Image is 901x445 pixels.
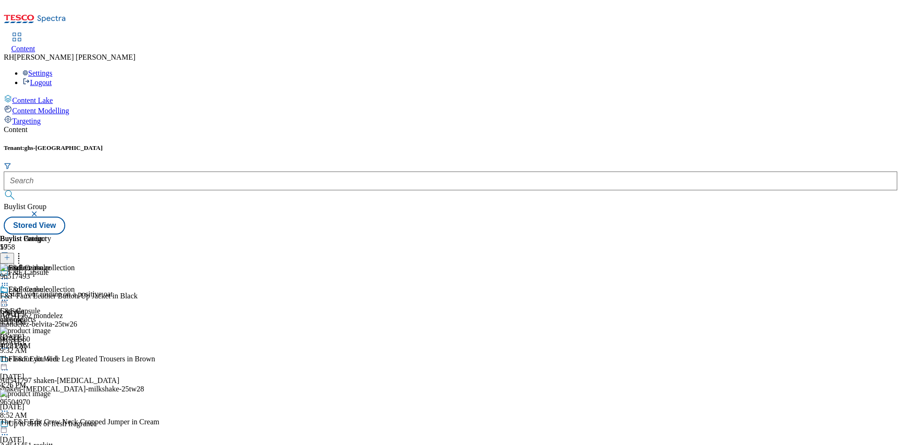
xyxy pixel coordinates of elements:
[4,105,897,115] a: Content Modelling
[12,107,69,115] span: Content Modelling
[14,53,135,61] span: [PERSON_NAME] [PERSON_NAME]
[4,53,14,61] span: RH
[4,203,46,211] span: Buylist Group
[4,217,65,234] button: Stored View
[4,115,897,125] a: Targeting
[4,125,897,134] div: Content
[12,117,41,125] span: Targeting
[23,69,53,77] a: Settings
[11,33,35,53] a: Content
[4,162,11,170] svg: Search Filters
[11,45,35,53] span: Content
[24,144,103,151] span: ghs-[GEOGRAPHIC_DATA]
[4,172,897,190] input: Search
[23,78,52,86] a: Logout
[12,96,53,104] span: Content Lake
[4,94,897,105] a: Content Lake
[4,144,897,152] h5: Tenant:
